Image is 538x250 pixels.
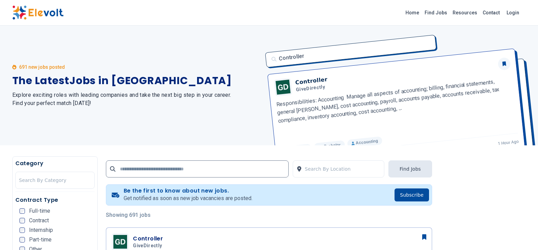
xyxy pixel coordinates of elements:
[19,227,25,233] input: Internship
[480,7,502,18] a: Contact
[106,211,432,219] p: Showing 691 jobs
[12,5,64,20] img: Elevolt
[113,235,127,249] img: GiveDirectly
[124,187,252,194] h4: Be the first to know about new jobs.
[12,91,261,107] h2: Explore exciting roles with leading companies and take the next big step in your career. Find you...
[19,208,25,214] input: Full-time
[388,160,432,177] button: Find Jobs
[133,235,165,243] h3: Controller
[29,208,50,214] span: Full-time
[124,194,252,202] p: Get notified as soon as new job vacancies are posted.
[19,237,25,242] input: Part-time
[502,6,523,19] a: Login
[133,243,162,249] span: GiveDirectly
[422,7,450,18] a: Find Jobs
[12,75,261,87] h1: The Latest Jobs in [GEOGRAPHIC_DATA]
[15,196,95,204] h5: Contract Type
[19,218,25,223] input: Contract
[403,7,422,18] a: Home
[29,227,53,233] span: Internship
[29,218,49,223] span: Contract
[19,64,65,70] p: 691 new jobs posted
[29,237,52,242] span: Part-time
[15,159,95,168] h5: Category
[395,188,429,201] button: Subscribe
[450,7,480,18] a: Resources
